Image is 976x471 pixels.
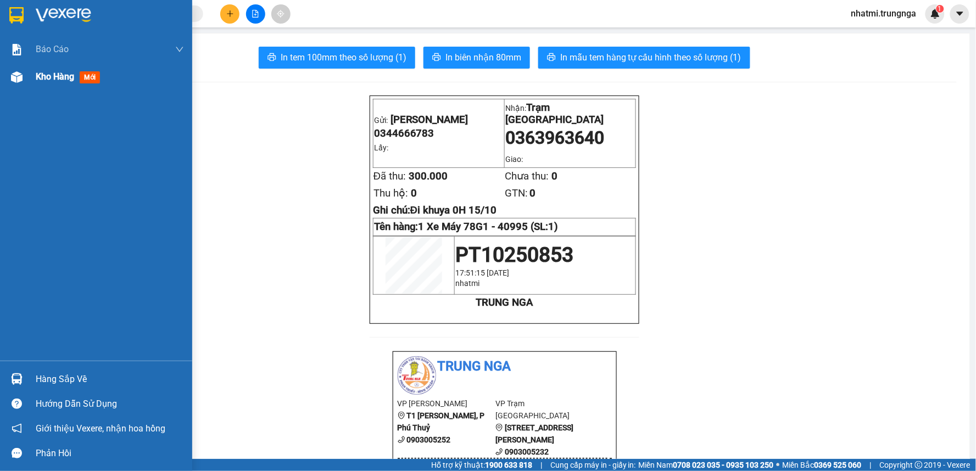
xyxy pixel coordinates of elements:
[419,221,559,233] span: 1 Xe Máy 78G1 - 40995 (SL:
[538,47,750,69] button: printerIn mẫu tem hàng tự cấu hình theo số lượng (1)
[252,10,259,18] span: file-add
[547,53,556,63] span: printer
[398,436,405,444] span: phone
[639,459,774,471] span: Miền Nam
[36,396,184,412] div: Hướng dẫn sử dụng
[843,7,925,20] span: nhatmi.trungnga
[11,373,23,385] img: warehouse-icon
[281,51,406,64] span: In tem 100mm theo số lượng (1)
[220,4,239,24] button: plus
[777,463,780,467] span: ⚪️
[12,448,22,458] span: message
[495,448,503,456] span: phone
[9,9,97,34] div: [PERSON_NAME]
[105,9,216,36] div: Trạm [GEOGRAPHIC_DATA]
[410,204,497,216] span: Đi khuya 0H 15/10
[915,461,923,469] span: copyright
[9,77,216,105] div: Tên hàng: 1 Xe Máy 78G1 - 40995 ( : 1 )
[930,9,940,19] img: icon-new-feature
[495,423,573,444] b: [STREET_ADDRESS][PERSON_NAME]
[373,204,497,216] span: Ghi chú:
[551,170,557,182] span: 0
[550,459,636,471] span: Cung cấp máy in - giấy in:
[175,45,184,54] span: down
[411,187,417,199] span: 0
[505,155,523,164] span: Giao:
[374,114,504,126] p: Gửi:
[495,424,503,431] span: environment
[398,397,496,410] li: VP [PERSON_NAME]
[36,371,184,388] div: Hàng sắp về
[105,36,216,51] div: 0363963640
[277,10,285,18] span: aim
[495,397,594,422] li: VP Trạm [GEOGRAPHIC_DATA]
[955,9,965,19] span: caret-down
[549,221,559,233] span: 1)
[36,445,184,462] div: Phản hồi
[398,356,436,395] img: logo.jpg
[12,423,22,434] span: notification
[9,9,26,21] span: Gửi:
[407,435,451,444] b: 0903005252
[36,71,74,82] span: Kho hàng
[271,4,291,24] button: aim
[105,10,131,22] span: Nhận:
[373,187,408,199] span: Thu hộ:
[9,7,24,24] img: logo-vxr
[505,102,604,126] span: Trạm [GEOGRAPHIC_DATA]
[36,42,69,56] span: Báo cáo
[560,51,741,64] span: In mẫu tem hàng tự cấu hình theo số lượng (1)
[374,221,559,233] strong: Tên hàng:
[815,461,862,469] strong: 0369 525 060
[455,279,479,288] span: nhatmi
[870,459,872,471] span: |
[529,187,536,199] span: 0
[373,170,406,182] span: Đã thu:
[431,459,532,471] span: Hỗ trợ kỹ thuật:
[505,127,604,148] span: 0363963640
[12,399,22,409] span: question-circle
[455,268,509,277] span: 17:51:15 [DATE]
[391,114,469,126] span: [PERSON_NAME]
[455,243,573,267] span: PT10250853
[505,447,549,456] b: 0903005232
[409,170,448,182] span: 300.000
[398,412,405,419] span: environment
[432,53,441,63] span: printer
[540,459,542,471] span: |
[505,102,635,126] p: Nhận:
[398,356,612,377] li: Trung Nga
[9,34,97,49] div: 0344666783
[374,143,388,152] span: Lấy:
[246,4,265,24] button: file-add
[423,47,530,69] button: printerIn biên nhận 80mm
[8,58,99,71] div: 300.000
[673,461,774,469] strong: 0708 023 035 - 0935 103 250
[36,422,165,435] span: Giới thiệu Vexere, nhận hoa hồng
[11,44,23,55] img: solution-icon
[505,170,549,182] span: Chưa thu:
[226,10,234,18] span: plus
[505,187,528,199] span: GTN:
[485,461,532,469] strong: 1900 633 818
[950,4,969,24] button: caret-down
[267,53,276,63] span: printer
[259,47,415,69] button: printerIn tem 100mm theo số lượng (1)
[476,296,533,309] strong: TRUNG NGA
[8,59,42,70] span: Đã thu :
[938,5,942,13] span: 1
[445,51,521,64] span: In biên nhận 80mm
[398,411,485,432] b: T1 [PERSON_NAME], P Phú Thuỷ
[374,127,434,139] span: 0344666783
[80,71,100,83] span: mới
[936,5,944,13] sup: 1
[11,71,23,83] img: warehouse-icon
[783,459,862,471] span: Miền Bắc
